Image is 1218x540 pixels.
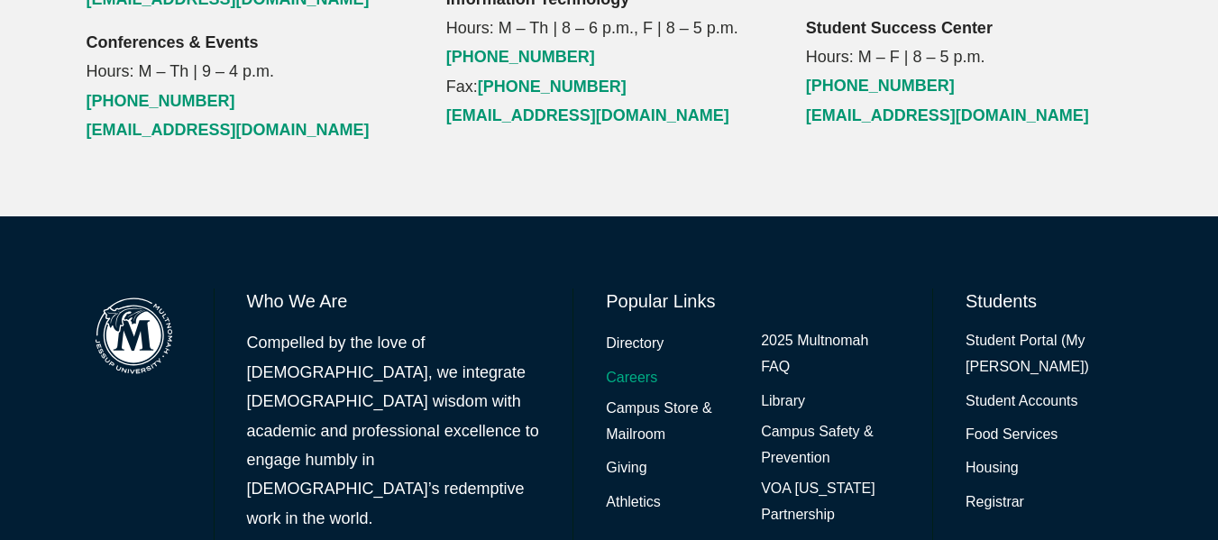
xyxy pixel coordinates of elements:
a: Directory [606,331,664,357]
img: Multnomah Campus of Jessup University logo [87,288,181,383]
a: Library [761,389,805,415]
h6: Popular Links [606,288,900,314]
p: Compelled by the love of [DEMOGRAPHIC_DATA], we integrate [DEMOGRAPHIC_DATA] wisdom with academic... [247,328,541,533]
a: Athletics [606,490,660,516]
a: [PHONE_NUMBER] [446,48,595,66]
a: [PHONE_NUMBER] [478,78,627,96]
h6: Who We Are [247,288,541,314]
p: Hours: M – Th | 9 – 4 p.m. [87,28,413,145]
a: VOA [US_STATE] Partnership [761,476,900,528]
a: 2025 Multnomah FAQ [761,328,900,380]
a: Student Accounts [966,389,1078,415]
a: Campus Safety & Prevention [761,419,900,471]
strong: Conferences & Events [87,33,259,51]
a: Campus Store & Mailroom [606,396,745,448]
a: [EMAIL_ADDRESS][DOMAIN_NAME] [446,106,729,124]
a: Giving [606,455,646,481]
strong: Student Success Center [806,19,993,37]
a: Food Services [966,422,1058,448]
a: [PHONE_NUMBER] [87,92,235,110]
a: Registrar [966,490,1024,516]
a: [EMAIL_ADDRESS][DOMAIN_NAME] [87,121,370,139]
a: Student Portal (My [PERSON_NAME]) [966,328,1131,380]
p: Hours: M – F | 8 – 5 p.m. [806,14,1132,131]
a: Housing [966,455,1019,481]
h6: Students [966,288,1131,314]
a: Careers [606,365,657,391]
a: [EMAIL_ADDRESS][DOMAIN_NAME] [806,106,1089,124]
a: [PHONE_NUMBER] [806,77,955,95]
